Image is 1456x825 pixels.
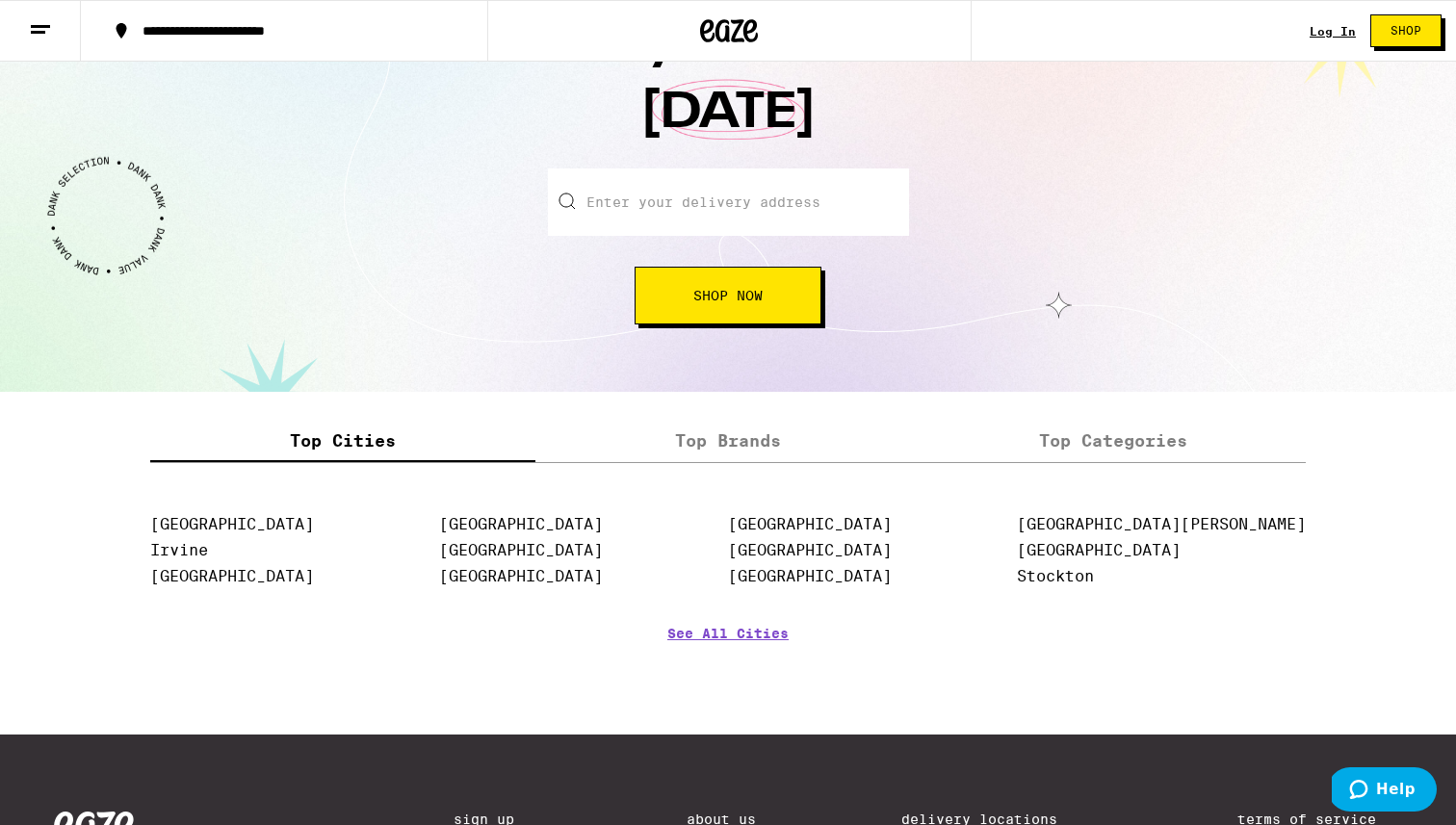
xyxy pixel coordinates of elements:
[1310,25,1356,38] div: Log In
[921,421,1306,462] label: Top Categories
[728,515,892,533] a: [GEOGRAPHIC_DATA]
[535,421,921,462] label: Top Brands
[150,421,1306,463] div: tabs
[150,421,535,462] label: Top Cities
[150,541,208,559] a: Irvine
[439,9,1017,168] h1: Get your weed [DATE]
[1017,541,1181,559] a: [GEOGRAPHIC_DATA]
[1017,515,1306,533] a: [GEOGRAPHIC_DATA][PERSON_NAME]
[667,626,789,697] a: See All Cities
[1332,767,1437,815] iframe: Opens a widget where you can find more information
[1391,25,1421,37] span: Shop
[1017,567,1094,585] a: Stockton
[548,168,909,236] input: Enter your delivery address
[439,541,603,559] a: [GEOGRAPHIC_DATA]
[728,567,892,585] a: [GEOGRAPHIC_DATA]
[439,515,603,533] a: [GEOGRAPHIC_DATA]
[693,289,763,302] span: Shop Now
[635,267,821,324] button: Shop Now
[1370,14,1442,47] button: Shop
[728,541,892,559] a: [GEOGRAPHIC_DATA]
[150,515,314,533] a: [GEOGRAPHIC_DATA]
[150,567,314,585] a: [GEOGRAPHIC_DATA]
[439,567,603,585] a: [GEOGRAPHIC_DATA]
